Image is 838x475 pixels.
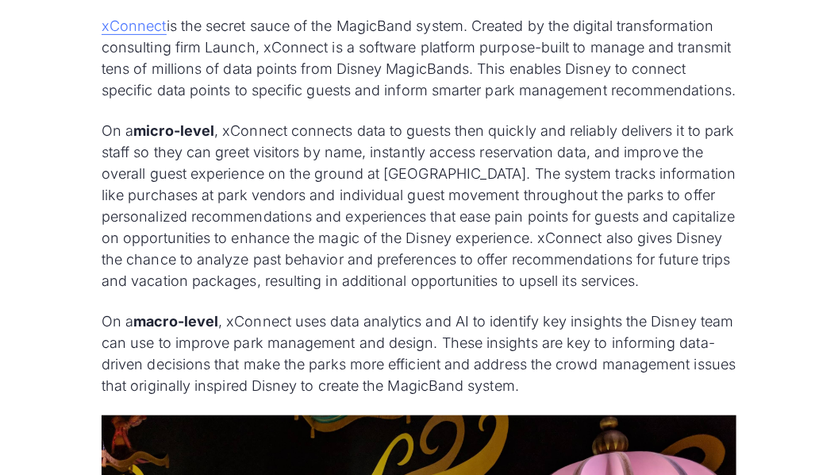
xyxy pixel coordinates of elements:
[102,120,736,292] p: On a , xConnect connects data to guests then quickly and reliably delivers it to park staff so th...
[133,313,218,330] strong: macro-level
[133,122,214,139] strong: micro-level
[102,311,736,396] p: On a , xConnect uses data analytics and AI to identify key insights the Disney team can use to im...
[102,15,736,101] p: is the secret sauce of the MagicBand system. Created by the digital transformation consulting fir...
[102,17,167,35] a: xConnect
